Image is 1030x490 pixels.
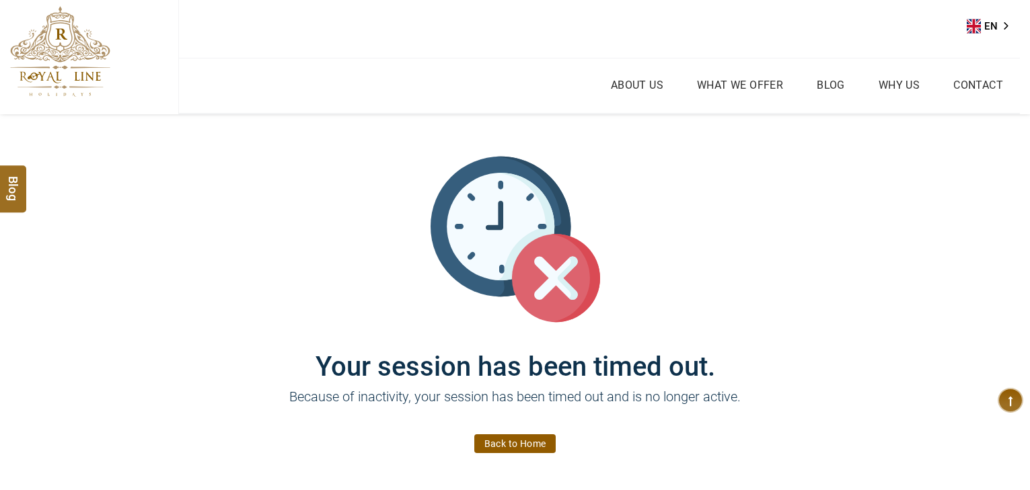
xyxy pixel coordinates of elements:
[112,386,919,427] p: Because of inactivity, your session has been timed out and is no longer active.
[967,16,1018,36] aside: Language selected: English
[694,75,786,95] a: What we Offer
[608,75,667,95] a: About Us
[112,324,919,382] h1: Your session has been timed out.
[967,16,1018,36] div: Language
[431,155,600,324] img: session_time_out.svg
[947,406,1030,470] iframe: chat widget
[5,176,22,188] span: Blog
[950,75,1006,95] a: Contact
[967,16,1018,36] a: EN
[10,6,110,97] img: The Royal Line Holidays
[813,75,848,95] a: Blog
[474,434,556,453] a: Back to Home
[875,75,923,95] a: Why Us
